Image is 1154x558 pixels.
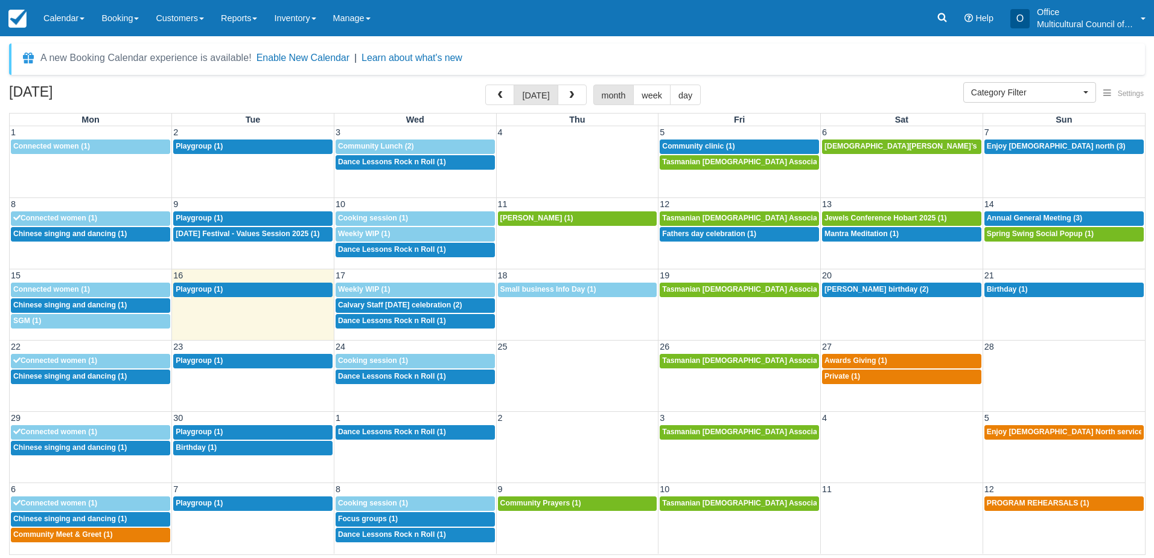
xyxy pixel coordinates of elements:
button: Settings [1096,85,1151,103]
span: 11 [497,199,509,209]
span: SGM (1) [13,316,41,325]
span: 2 [497,413,504,423]
span: Birthday (1) [176,443,217,452]
a: Tasmanian [DEMOGRAPHIC_DATA] Association -Weekly Praying (1) [660,425,819,440]
a: Annual General Meeting (3) [984,211,1144,226]
span: 15 [10,271,22,280]
button: Category Filter [963,82,1096,103]
p: Office [1037,6,1133,18]
span: Dance Lessons Rock n Roll (1) [338,428,446,436]
span: 17 [334,271,346,280]
span: Thu [569,115,585,124]
span: Weekly WIP (1) [338,285,391,293]
a: Dance Lessons Rock n Roll (1) [336,528,495,542]
span: 29 [10,413,22,423]
span: Dance Lessons Rock n Roll (1) [338,530,446,539]
span: 12 [658,199,671,209]
span: 2 [172,127,179,137]
span: Connected women (1) [13,285,90,293]
a: Weekly WIP (1) [336,227,495,242]
span: Small business Info Day (1) [500,285,596,293]
span: Enjoy [DEMOGRAPHIC_DATA] north (3) [987,142,1126,150]
span: Category Filter [971,86,1080,98]
span: 23 [172,342,184,351]
span: 8 [10,199,17,209]
a: Birthday (1) [173,441,333,455]
a: Enjoy [DEMOGRAPHIC_DATA] north (3) [984,139,1144,154]
span: Community Lunch (2) [338,142,414,150]
a: Playgroup (1) [173,354,333,368]
span: Wed [406,115,424,124]
button: Enable New Calendar [257,52,349,64]
span: 10 [334,199,346,209]
span: 19 [658,271,671,280]
span: Calvary Staff [DATE] celebration (2) [338,301,462,309]
span: 26 [658,342,671,351]
span: Tasmanian [DEMOGRAPHIC_DATA] Association -Weekly Praying (1) [662,214,901,222]
a: Chinese singing and dancing (1) [11,298,170,313]
span: Mon [81,115,100,124]
span: Connected women (1) [13,428,97,436]
span: Spring Swing Social Popup (1) [987,229,1094,238]
span: 6 [821,127,828,137]
h2: [DATE] [9,85,162,107]
span: Tasmanian [DEMOGRAPHIC_DATA] Association -Weekly Praying (1) [662,285,901,293]
span: Settings [1118,89,1144,98]
a: Tasmanian [DEMOGRAPHIC_DATA] Association -Weekly Praying (1) [660,283,819,297]
span: 1 [334,413,342,423]
span: Cooking session (1) [338,356,408,365]
a: Dance Lessons Rock n Roll (1) [336,155,495,170]
span: 3 [658,413,666,423]
span: Awards Giving (1) [824,356,887,365]
a: Chinese singing and dancing (1) [11,227,170,242]
span: Tasmanian [DEMOGRAPHIC_DATA] Association -Weekly Praying (1) [662,158,901,166]
span: 13 [821,199,833,209]
a: Jewels Conference Hobart 2025 (1) [822,211,981,226]
span: Community clinic (1) [662,142,735,150]
span: Chinese singing and dancing (1) [13,515,127,523]
span: Community Meet & Greet (1) [13,530,113,539]
span: 27 [821,342,833,351]
span: Weekly WIP (1) [338,229,391,238]
span: 22 [10,342,22,351]
span: 30 [172,413,184,423]
a: Dance Lessons Rock n Roll (1) [336,425,495,440]
span: 25 [497,342,509,351]
img: checkfront-main-nav-mini-logo.png [8,10,27,28]
a: Community clinic (1) [660,139,819,154]
span: Tasmanian [DEMOGRAPHIC_DATA] Association -Weekly Praying (1) [662,499,901,507]
a: Community Prayers (1) [498,496,657,511]
span: Focus groups (1) [338,515,398,523]
span: Tasmanian [DEMOGRAPHIC_DATA] Association -Weekly Praying (1) [662,428,901,436]
span: 6 [10,484,17,494]
a: [PERSON_NAME] birthday (2) [822,283,981,297]
a: Chinese singing and dancing (1) [11,512,170,527]
span: | [354,53,357,63]
a: Connected women (1) [11,139,170,154]
a: Connected women (1) [11,354,170,368]
span: 14 [983,199,995,209]
span: Dance Lessons Rock n Roll (1) [338,372,446,380]
span: Playgroup (1) [176,356,223,365]
a: Dance Lessons Rock n Roll (1) [336,243,495,257]
span: 21 [983,271,995,280]
a: Connected women (1) [11,496,170,511]
a: SGM (1) [11,314,170,329]
span: 5 [983,413,990,423]
span: Cooking session (1) [338,499,408,507]
a: Playgroup (1) [173,139,333,154]
a: Tasmanian [DEMOGRAPHIC_DATA] Association -Weekly Praying (1) [660,354,819,368]
a: Tasmanian [DEMOGRAPHIC_DATA] Association -Weekly Praying (1) [660,211,819,226]
span: 20 [821,271,833,280]
a: Weekly WIP (1) [336,283,495,297]
span: Connected women (1) [13,142,90,150]
span: [PERSON_NAME] (1) [500,214,573,222]
span: Chinese singing and dancing (1) [13,443,127,452]
a: Calvary Staff [DATE] celebration (2) [336,298,495,313]
a: [PERSON_NAME] (1) [498,211,657,226]
span: [DEMOGRAPHIC_DATA][PERSON_NAME]’s birthday (1) [824,142,1019,150]
a: Cooking session (1) [336,496,495,511]
a: Mantra Meditation (1) [822,227,981,242]
i: Help [964,14,973,22]
a: Small business Info Day (1) [498,283,657,297]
